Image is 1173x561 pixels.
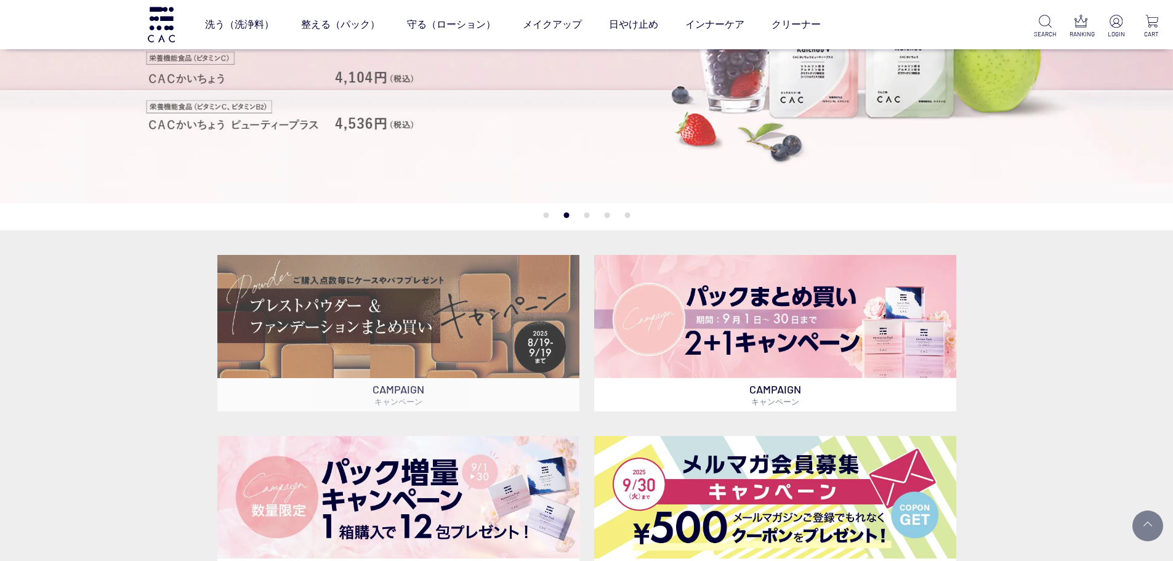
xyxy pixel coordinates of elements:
a: 守る（ローション） [407,7,496,42]
a: パックキャンペーン2+1 パックキャンペーン2+1 CAMPAIGNキャンペーン [594,255,956,411]
img: メルマガ会員募集 [594,436,956,559]
a: RANKING [1070,15,1092,39]
button: 2 of 5 [563,212,569,218]
img: パックキャンペーン2+1 [594,255,956,377]
span: キャンペーン [751,397,799,406]
p: SEARCH [1034,30,1057,39]
a: 洗う（洗浄料） [205,7,274,42]
p: CAMPAIGN [594,378,956,411]
p: LOGIN [1105,30,1127,39]
a: 整える（パック） [301,7,380,42]
a: 日やけ止め [609,7,658,42]
a: クリーナー [772,7,821,42]
p: CAMPAIGN [217,378,579,411]
p: CART [1140,30,1163,39]
a: LOGIN [1105,15,1127,39]
a: CART [1140,15,1163,39]
a: SEARCH [1034,15,1057,39]
button: 3 of 5 [584,212,589,218]
a: ベースメイクキャンペーン ベースメイクキャンペーン CAMPAIGNキャンペーン [217,255,579,411]
img: パック増量キャンペーン [217,436,579,559]
p: RANKING [1070,30,1092,39]
button: 1 of 5 [543,212,549,218]
a: インナーケア [685,7,744,42]
span: キャンペーン [374,397,422,406]
button: 4 of 5 [604,212,610,218]
img: ベースメイクキャンペーン [217,255,579,377]
img: logo [146,7,177,42]
a: メイクアップ [523,7,582,42]
button: 5 of 5 [624,212,630,218]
